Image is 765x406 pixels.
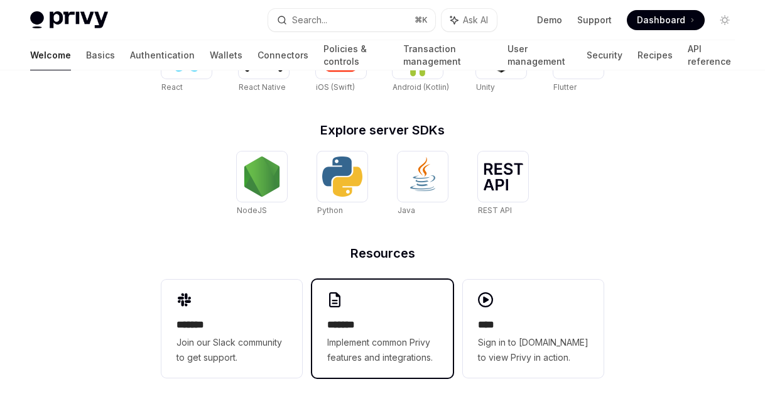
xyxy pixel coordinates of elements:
span: Flutter [553,82,577,92]
a: REST APIREST API [478,151,528,217]
a: Support [577,14,612,26]
a: PythonPython [317,151,367,217]
a: Transaction management [403,40,493,70]
a: Policies & controls [323,40,388,70]
img: Python [322,156,362,197]
div: Search... [292,13,327,28]
a: User management [507,40,571,70]
span: React Native [239,82,286,92]
span: Implement common Privy features and integrations. [327,335,438,365]
a: Wallets [210,40,242,70]
a: Demo [537,14,562,26]
h2: Resources [161,247,604,260]
a: Dashboard [627,10,705,30]
a: Basics [86,40,115,70]
button: Ask AI [442,9,497,31]
span: Java [398,206,415,215]
span: Ask AI [463,14,488,26]
span: ⌘ K [415,15,428,25]
span: Android (Kotlin) [393,82,449,92]
a: Welcome [30,40,71,70]
span: iOS (Swift) [316,82,355,92]
span: Unity [476,82,495,92]
span: REST API [478,206,512,215]
span: NodeJS [237,206,267,215]
img: light logo [30,11,108,29]
a: **** **Join our Slack community to get support. [161,280,302,378]
img: Java [403,156,443,197]
a: Recipes [637,40,673,70]
a: Connectors [258,40,308,70]
a: JavaJava [398,151,448,217]
button: Toggle dark mode [715,10,735,30]
span: Join our Slack community to get support. [176,335,287,365]
img: NodeJS [242,156,282,197]
span: React [161,82,183,92]
a: **** **Implement common Privy features and integrations. [312,280,453,378]
a: Authentication [130,40,195,70]
span: Python [317,206,343,215]
h2: Explore server SDKs [161,124,604,136]
a: Security [587,40,622,70]
img: REST API [483,163,523,190]
a: ****Sign in to [DOMAIN_NAME] to view Privy in action. [463,280,604,378]
a: API reference [688,40,735,70]
a: NodeJSNodeJS [237,151,287,217]
span: Sign in to [DOMAIN_NAME] to view Privy in action. [478,335,589,365]
button: Search...⌘K [268,9,435,31]
span: Dashboard [637,14,685,26]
